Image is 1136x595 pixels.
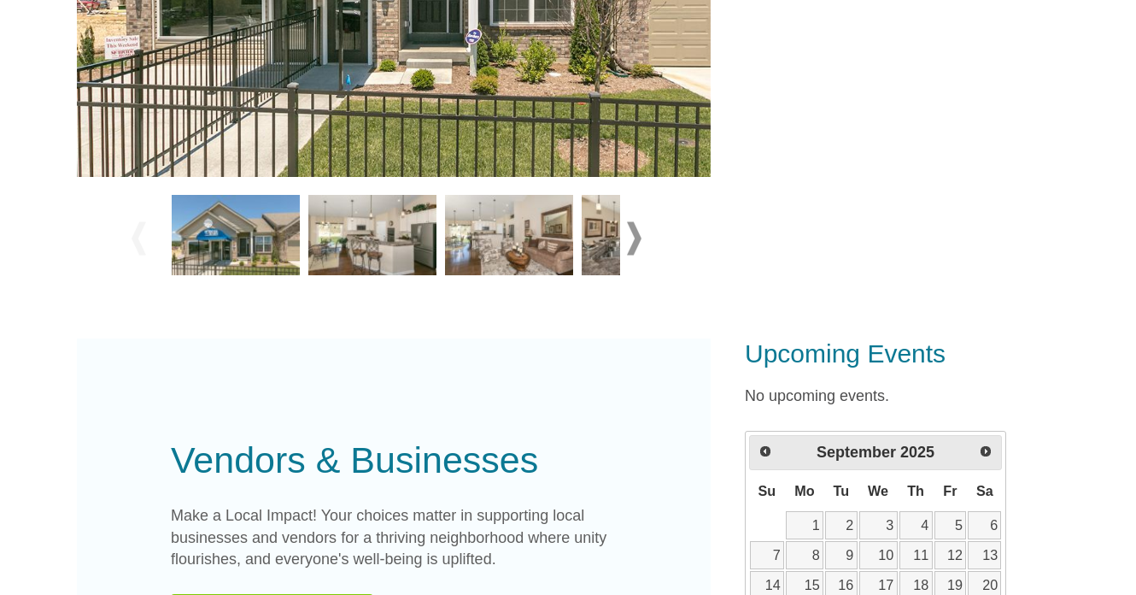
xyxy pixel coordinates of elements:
span: Wednesday [868,483,888,498]
a: 13 [968,541,1001,569]
a: 10 [859,541,898,569]
span: Tuesday [834,483,850,498]
a: 12 [934,541,967,569]
h3: Upcoming Events [745,339,1059,369]
a: 4 [899,511,933,539]
a: Prev [752,438,779,465]
a: 5 [934,511,967,539]
span: September [817,444,896,461]
p: No upcoming events. [745,385,1059,408]
a: 11 [899,541,933,569]
a: 7 [750,541,784,569]
span: Thursday [907,483,924,498]
div: Vendors & Businesses [171,433,617,488]
a: 2 [825,511,858,539]
a: 9 [825,541,858,569]
span: Friday [943,483,957,498]
a: 1 [786,511,823,539]
span: Sunday [758,483,776,498]
span: Prev [758,445,772,458]
a: Next [972,438,999,465]
span: Saturday [976,483,993,498]
a: 3 [859,511,898,539]
a: 6 [968,511,1001,539]
span: 2025 [900,444,934,461]
span: Monday [794,483,814,498]
span: Next [979,445,993,458]
a: 8 [786,541,823,569]
p: Make a Local Impact! Your choices matter in supporting local businesses and vendors for a thrivin... [171,505,617,572]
